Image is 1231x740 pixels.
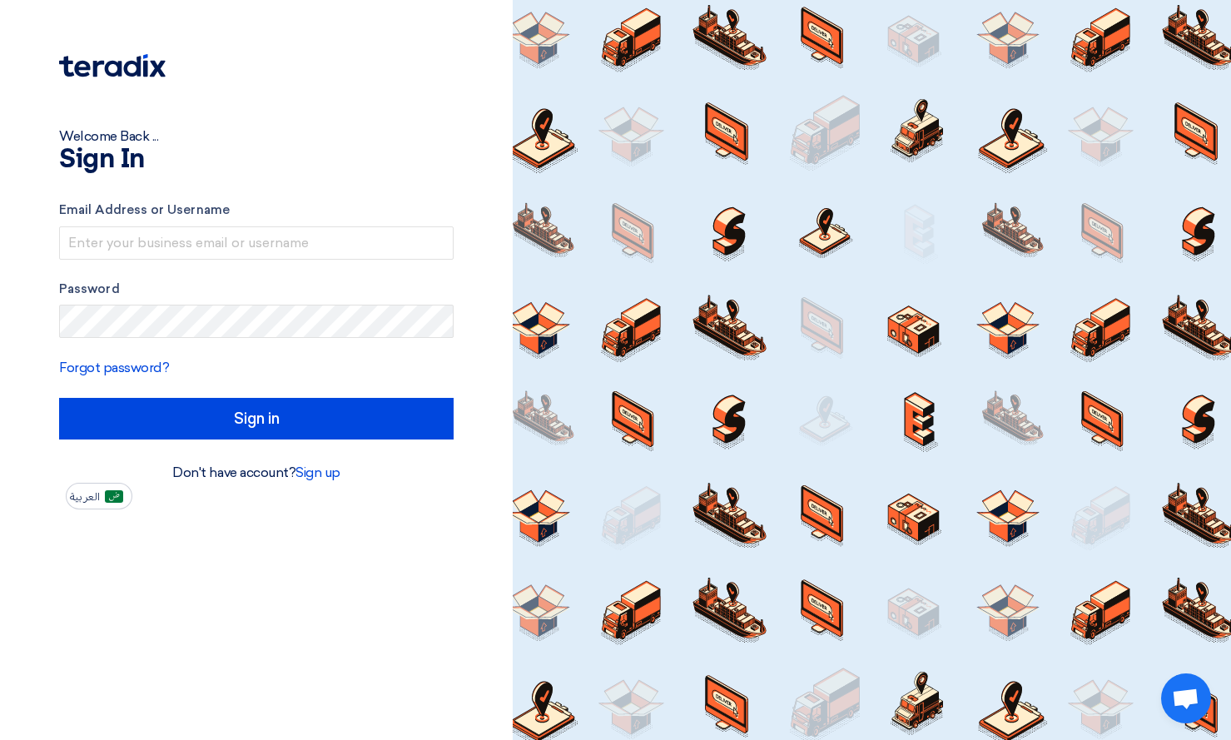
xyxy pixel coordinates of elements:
[59,127,454,147] div: Welcome Back ...
[59,463,454,483] div: Don't have account?
[1161,673,1211,723] a: 开放式聊天
[66,483,132,509] button: العربية
[59,360,169,375] a: Forgot password?
[70,491,100,503] span: العربية
[59,280,454,299] label: Password
[59,398,454,440] input: Sign in
[59,54,166,77] img: Teradix logo
[59,147,454,173] h1: Sign In
[59,201,454,220] label: Email Address or Username
[295,464,340,480] a: Sign up
[105,490,123,503] img: ar-AR.png
[59,226,454,260] input: Enter your business email or username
